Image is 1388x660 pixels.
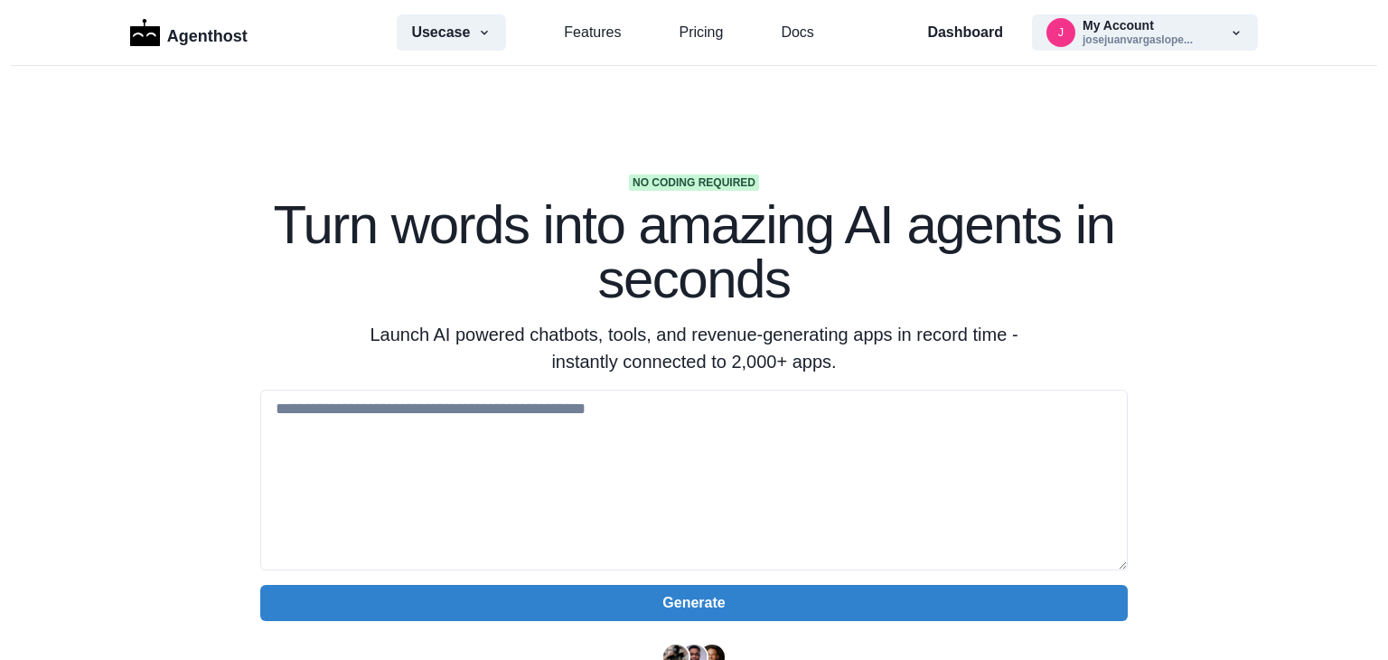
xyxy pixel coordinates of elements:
a: Pricing [679,22,723,43]
img: Logo [130,19,160,46]
a: Dashboard [927,22,1003,43]
a: Docs [781,22,813,43]
p: Agenthost [167,17,248,49]
a: LogoAgenthost [130,17,248,49]
span: No coding required [629,174,759,191]
button: josejuanvargaslopez24@gmail.comMy Accountjosejuanvargaslope... [1032,14,1258,51]
button: Generate [260,585,1128,621]
a: Features [564,22,621,43]
h1: Turn words into amazing AI agents in seconds [260,198,1128,306]
p: Launch AI powered chatbots, tools, and revenue-generating apps in record time - instantly connect... [347,321,1041,375]
button: Usecase [397,14,506,51]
